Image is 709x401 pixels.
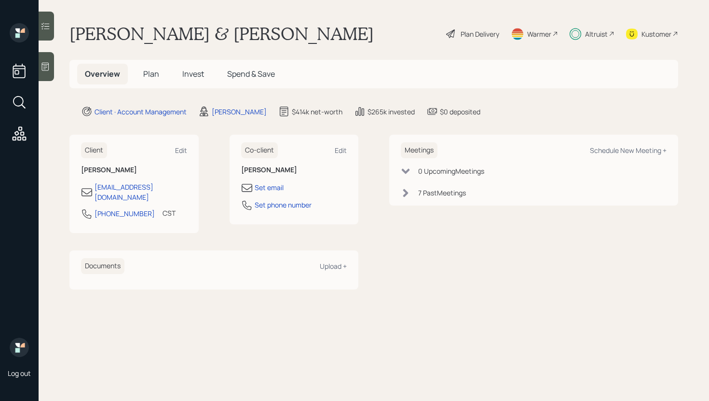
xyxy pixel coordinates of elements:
div: [EMAIL_ADDRESS][DOMAIN_NAME] [95,182,187,202]
div: $265k invested [368,107,415,117]
div: 7 Past Meeting s [418,188,466,198]
span: Spend & Save [227,69,275,79]
div: Set phone number [255,200,312,210]
div: [PERSON_NAME] [212,107,267,117]
div: $414k net-worth [292,107,342,117]
div: 0 Upcoming Meeting s [418,166,484,176]
h6: [PERSON_NAME] [241,166,347,174]
div: Kustomer [641,29,671,39]
h6: Co-client [241,142,278,158]
h1: [PERSON_NAME] & [PERSON_NAME] [69,23,374,44]
div: Altruist [585,29,608,39]
div: CST [163,208,176,218]
div: Client · Account Management [95,107,187,117]
div: Upload + [320,262,347,271]
div: Warmer [527,29,551,39]
span: Plan [143,69,159,79]
div: [PHONE_NUMBER] [95,208,155,219]
h6: Documents [81,258,124,274]
div: Set email [255,182,284,193]
img: retirable_logo.png [10,338,29,357]
div: Schedule New Meeting + [590,146,667,155]
h6: Client [81,142,107,158]
span: Invest [182,69,204,79]
div: Plan Delivery [461,29,499,39]
div: $0 deposited [440,107,480,117]
h6: [PERSON_NAME] [81,166,187,174]
div: Edit [175,146,187,155]
div: Edit [335,146,347,155]
div: Log out [8,369,31,378]
span: Overview [85,69,120,79]
h6: Meetings [401,142,437,158]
